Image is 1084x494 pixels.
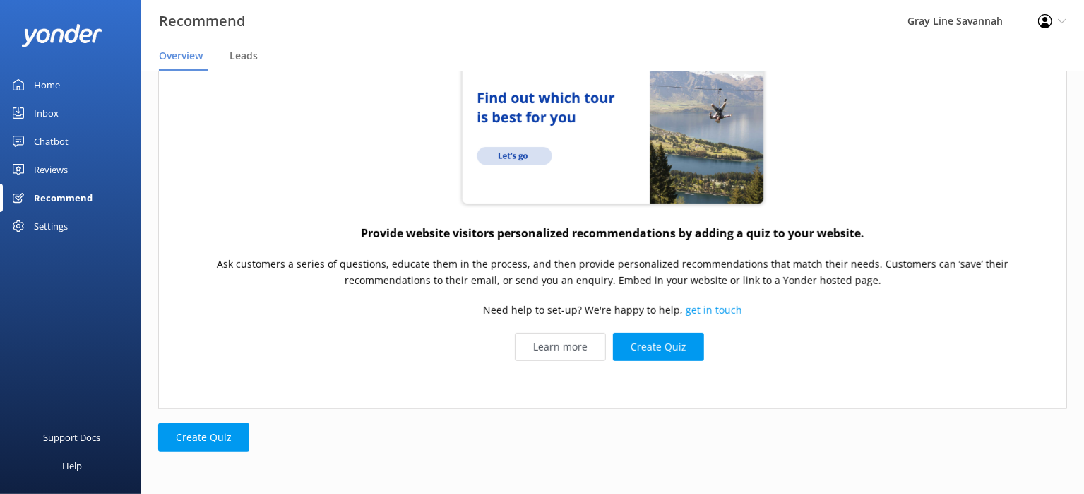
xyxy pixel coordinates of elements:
div: Recommend [34,184,93,212]
button: Create Quiz [613,333,704,361]
p: Ask customers a series of questions, educate them in the process, and then provide personalized r... [173,257,1052,289]
p: Need help to set-up? We're happy to help, [483,303,742,319]
div: Reviews [34,155,68,184]
span: Leads [230,49,258,63]
h3: Recommend [159,10,245,33]
div: Settings [34,212,68,240]
div: Home [34,71,60,99]
a: Learn more [515,333,606,361]
a: get in touch [686,304,742,317]
div: Support Docs [44,423,101,452]
img: quiz-website... [458,33,768,209]
button: Create Quiz [158,423,249,452]
div: Inbox [34,99,59,127]
div: Help [62,452,82,480]
span: Overview [159,49,203,63]
div: Chatbot [34,127,69,155]
img: yonder-white-logo.png [21,24,102,47]
h4: Provide website visitors personalized recommendations by adding a quiz to your website. [361,225,864,243]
